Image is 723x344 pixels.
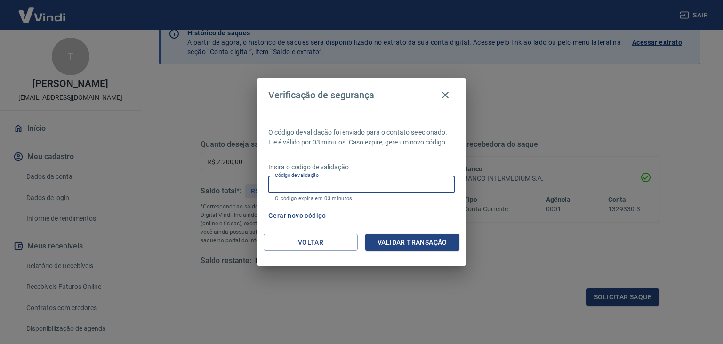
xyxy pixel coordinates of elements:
p: O código expira em 03 minutos. [275,195,448,201]
label: Código de validação [275,172,319,179]
p: O código de validação foi enviado para o contato selecionado. Ele é válido por 03 minutos. Caso e... [268,128,455,147]
button: Validar transação [365,234,459,251]
h4: Verificação de segurança [268,89,374,101]
button: Gerar novo código [265,207,330,224]
button: Voltar [264,234,358,251]
p: Insira o código de validação [268,162,455,172]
